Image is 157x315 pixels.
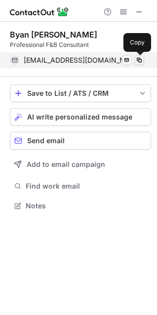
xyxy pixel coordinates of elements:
[10,156,151,173] button: Add to email campaign
[24,56,133,65] span: [EMAIL_ADDRESS][DOMAIN_NAME]
[10,132,151,150] button: Send email
[27,89,134,97] div: Save to List / ATS / CRM
[27,160,105,168] span: Add to email campaign
[27,113,132,121] span: AI write personalized message
[27,137,65,145] span: Send email
[10,40,151,49] div: Professional F&B Consultant
[10,199,151,213] button: Notes
[10,179,151,193] button: Find work email
[10,30,97,39] div: Byan [PERSON_NAME]
[10,108,151,126] button: AI write personalized message
[10,84,151,102] button: save-profile-one-click
[10,6,69,18] img: ContactOut v5.3.10
[26,182,147,191] span: Find work email
[26,201,147,210] span: Notes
